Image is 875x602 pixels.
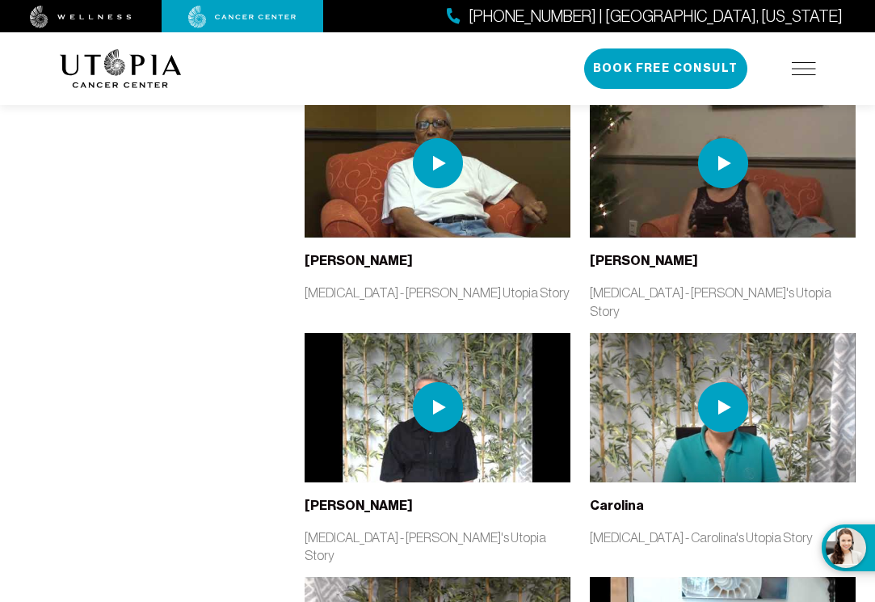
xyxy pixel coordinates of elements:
[590,333,856,482] img: thumbnail
[584,48,747,89] button: Book Free Consult
[590,284,856,319] p: [MEDICAL_DATA] - [PERSON_NAME]'s Utopia Story
[590,88,856,238] img: thumbnail
[792,62,816,75] img: icon-hamburger
[305,498,413,513] b: [PERSON_NAME]
[305,528,570,564] p: [MEDICAL_DATA] - [PERSON_NAME]'s Utopia Story
[305,253,413,268] b: [PERSON_NAME]
[413,138,463,188] img: play icon
[413,382,463,432] img: play icon
[590,528,856,546] p: [MEDICAL_DATA] - Carolina's Utopia Story
[305,88,570,238] img: thumbnail
[590,253,698,268] b: [PERSON_NAME]
[698,138,748,188] img: play icon
[698,382,748,432] img: play icon
[60,49,182,88] img: logo
[305,333,570,482] img: thumbnail
[590,498,644,513] b: Carolina
[469,5,843,28] span: [PHONE_NUMBER] | [GEOGRAPHIC_DATA], [US_STATE]
[447,5,843,28] a: [PHONE_NUMBER] | [GEOGRAPHIC_DATA], [US_STATE]
[188,6,297,28] img: cancer center
[305,284,570,301] p: [MEDICAL_DATA] - [PERSON_NAME] Utopia Story
[30,6,132,28] img: wellness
